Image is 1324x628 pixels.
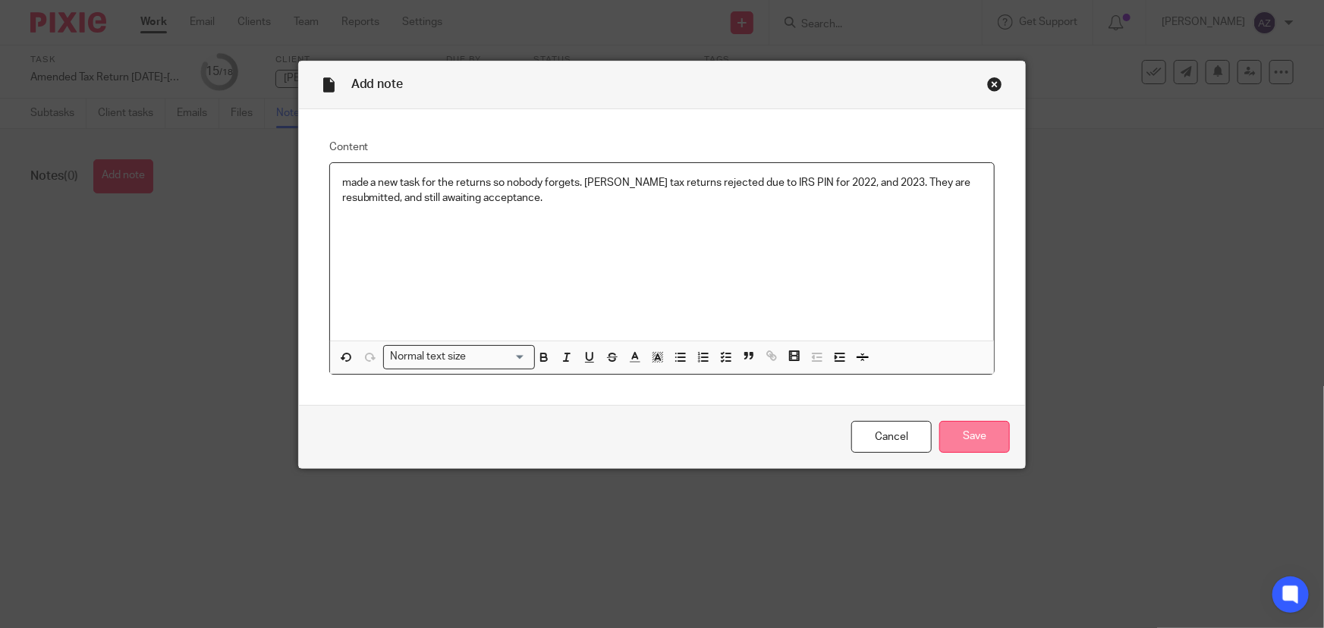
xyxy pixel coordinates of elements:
[351,78,404,90] span: Add note
[342,175,983,206] p: made a new task for the returns so nobody forgets. [PERSON_NAME] tax returns rejected due to IRS ...
[329,140,995,155] label: Content
[987,77,1002,92] div: Close this dialog window
[939,421,1010,454] input: Save
[471,349,526,365] input: Search for option
[387,349,470,365] span: Normal text size
[383,345,535,369] div: Search for option
[851,421,932,454] a: Cancel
